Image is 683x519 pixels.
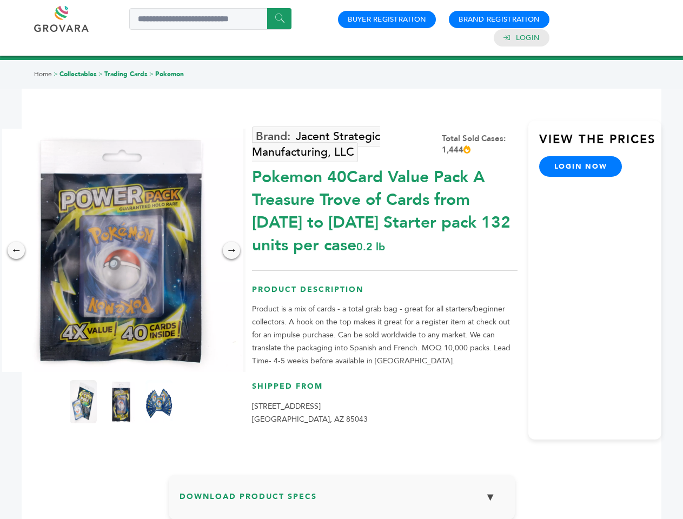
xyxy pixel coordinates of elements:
a: Home [34,70,52,78]
a: Jacent Strategic Manufacturing, LLC [252,127,380,162]
h3: Product Description [252,284,518,303]
img: Pokemon 40-Card Value Pack – A Treasure Trove of Cards from 1996 to 2024 - Starter pack! 132 unit... [145,380,173,423]
img: Pokemon 40-Card Value Pack – A Treasure Trove of Cards from 1996 to 2024 - Starter pack! 132 unit... [70,380,97,423]
input: Search a product or brand... [129,8,291,30]
img: Pokemon 40-Card Value Pack – A Treasure Trove of Cards from 1996 to 2024 - Starter pack! 132 unit... [108,380,135,423]
a: Collectables [59,70,97,78]
div: ← [8,242,25,259]
a: Login [516,33,540,43]
a: Trading Cards [104,70,148,78]
button: ▼ [477,485,504,509]
div: Total Sold Cases: 1,444 [442,133,518,156]
div: → [223,242,240,259]
a: Buyer Registration [348,15,426,24]
span: 0.2 lb [356,239,385,254]
span: > [149,70,154,78]
a: login now [539,156,622,177]
div: Pokemon 40Card Value Pack A Treasure Trove of Cards from [DATE] to [DATE] Starter pack 132 units ... [252,161,518,257]
p: Product is a mix of cards - a total grab bag - great for all starters/beginner collectors. A hook... [252,303,518,368]
span: > [54,70,58,78]
a: Brand Registration [459,15,540,24]
span: > [98,70,103,78]
h3: View the Prices [539,131,661,156]
h3: Shipped From [252,381,518,400]
h3: Download Product Specs [180,485,504,517]
p: [STREET_ADDRESS] [GEOGRAPHIC_DATA], AZ 85043 [252,400,518,426]
a: Pokemon [155,70,184,78]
